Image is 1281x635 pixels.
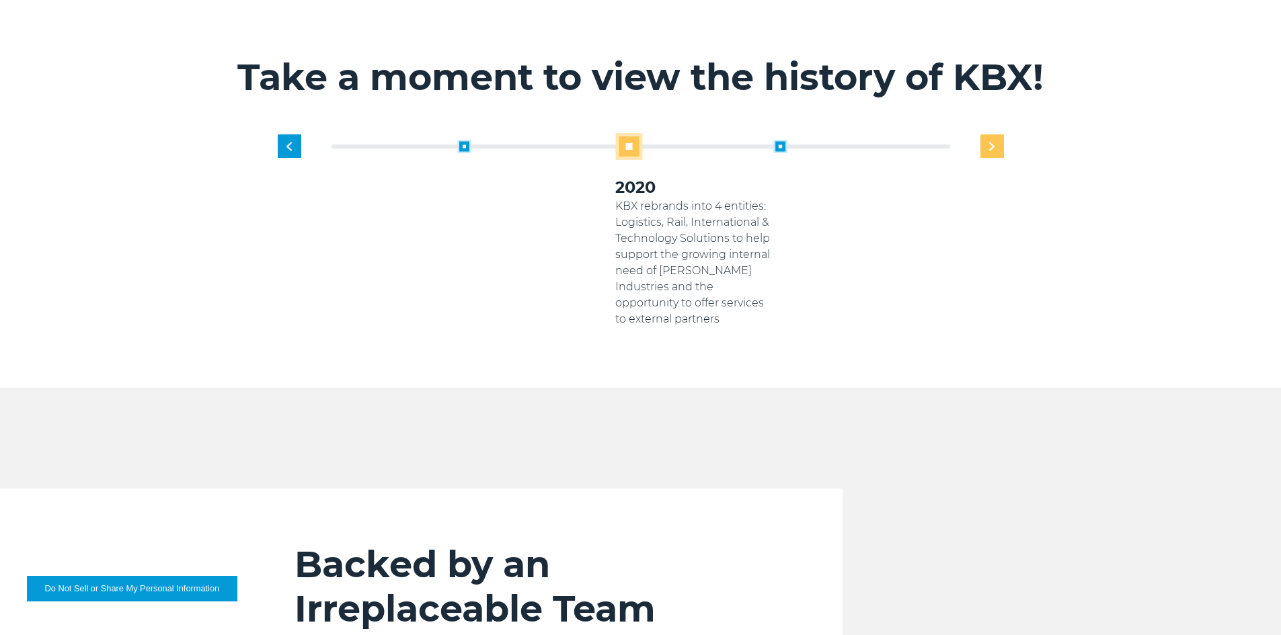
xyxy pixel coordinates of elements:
[615,177,773,198] h3: 2020
[278,134,301,158] div: Previous slide
[295,542,789,631] h2: Backed by an Irreplaceable Team
[27,576,237,601] button: Do Not Sell or Share My Personal Information
[286,142,292,151] img: previous slide
[227,55,1054,99] h2: Take a moment to view the history of KBX!
[989,142,995,151] img: next slide
[980,134,1004,158] div: Next slide
[615,198,773,327] p: KBX rebrands into 4 entities: Logistics, Rail, International & Technology Solutions to help suppo...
